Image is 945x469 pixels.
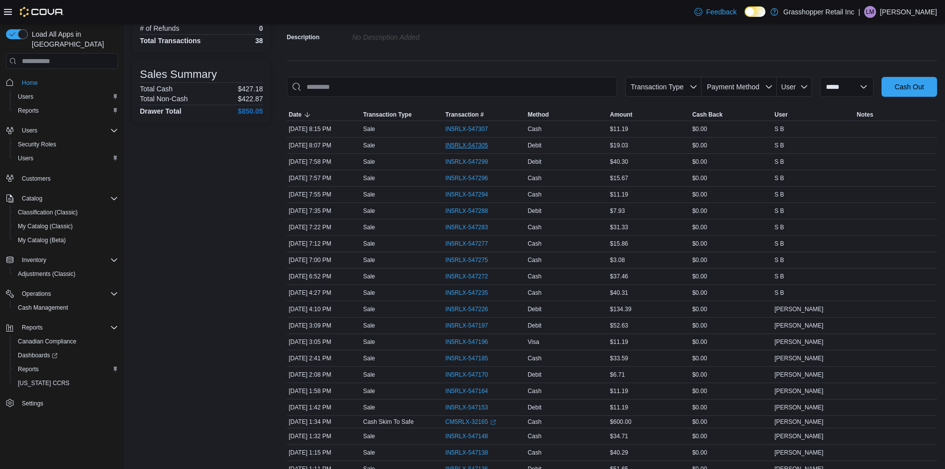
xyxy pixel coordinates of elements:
[18,322,118,334] span: Reports
[2,192,122,205] button: Catalog
[774,256,784,264] span: S B
[690,352,772,364] div: $0.00
[690,287,772,299] div: $0.00
[14,302,72,314] a: Cash Management
[880,6,937,18] p: [PERSON_NAME]
[287,172,361,184] div: [DATE] 7:57 PM
[14,91,37,103] a: Users
[352,29,485,41] div: No Description added
[238,95,263,103] p: $422.87
[445,156,498,168] button: IN5RLX-547299
[14,349,62,361] a: Dashboards
[445,352,498,364] button: IN5RLX-547185
[18,254,118,266] span: Inventory
[445,123,498,135] button: IN5RLX-547307
[701,77,777,97] button: Payment Method
[774,111,788,119] span: User
[363,191,375,199] p: Sale
[287,221,361,233] div: [DATE] 7:22 PM
[363,256,375,264] p: Sale
[363,272,375,280] p: Sale
[690,139,772,151] div: $0.00
[610,338,629,346] span: $11.19
[14,302,118,314] span: Cash Management
[14,268,118,280] span: Adjustments (Classic)
[774,207,784,215] span: S B
[140,95,188,103] h6: Total Non-Cash
[140,24,179,32] h6: # of Refunds
[287,303,361,315] div: [DATE] 4:10 PM
[772,109,855,121] button: User
[363,158,375,166] p: Sale
[528,158,542,166] span: Debit
[610,191,629,199] span: $11.19
[445,254,498,266] button: IN5RLX-547275
[528,338,539,346] span: Visa
[287,416,361,428] div: [DATE] 1:34 PM
[287,447,361,459] div: [DATE] 1:15 PM
[445,125,488,133] span: IN5RLX-547307
[690,336,772,348] div: $0.00
[857,111,873,119] span: Notes
[774,223,784,231] span: S B
[774,240,784,248] span: S B
[774,418,823,426] span: [PERSON_NAME]
[610,432,629,440] span: $34.71
[528,191,542,199] span: Cash
[22,324,43,332] span: Reports
[706,7,737,17] span: Feedback
[14,138,60,150] a: Security Roles
[610,305,631,313] span: $134.39
[445,256,488,264] span: IN5RLX-547275
[610,371,625,379] span: $6.71
[14,234,118,246] span: My Catalog (Beta)
[445,449,488,457] span: IN5RLX-547138
[287,385,361,397] div: [DATE] 1:58 PM
[528,418,542,426] span: Cash
[2,75,122,89] button: Home
[287,123,361,135] div: [DATE] 8:15 PM
[287,320,361,332] div: [DATE] 3:09 PM
[18,77,42,89] a: Home
[140,85,173,93] h6: Total Cash
[287,287,361,299] div: [DATE] 4:27 PM
[10,348,122,362] a: Dashboards
[445,418,496,426] a: CM5RLX-32165External link
[445,111,484,119] span: Transaction #
[14,152,118,164] span: Users
[528,223,542,231] span: Cash
[445,172,498,184] button: IN5RLX-547296
[490,419,496,425] svg: External link
[18,304,68,312] span: Cash Management
[445,320,498,332] button: IN5RLX-547197
[445,174,488,182] span: IN5RLX-547296
[445,287,498,299] button: IN5RLX-547235
[690,270,772,282] div: $0.00
[690,402,772,413] div: $0.00
[22,290,51,298] span: Operations
[363,289,375,297] p: Sale
[690,221,772,233] div: $0.00
[287,270,361,282] div: [DATE] 6:52 PM
[528,387,542,395] span: Cash
[774,432,823,440] span: [PERSON_NAME]
[287,336,361,348] div: [DATE] 3:05 PM
[774,338,823,346] span: [PERSON_NAME]
[18,351,58,359] span: Dashboards
[528,272,542,280] span: Cash
[781,83,796,91] span: User
[691,2,741,22] a: Feedback
[774,403,823,411] span: [PERSON_NAME]
[528,371,542,379] span: Debit
[774,158,784,166] span: S B
[363,141,375,149] p: Sale
[528,403,542,411] span: Debit
[445,387,488,395] span: IN5RLX-547164
[18,125,41,136] button: Users
[690,447,772,459] div: $0.00
[445,205,498,217] button: IN5RLX-547288
[14,377,118,389] span: Washington CCRS
[445,447,498,459] button: IN5RLX-547138
[774,272,784,280] span: S B
[14,138,118,150] span: Security Roles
